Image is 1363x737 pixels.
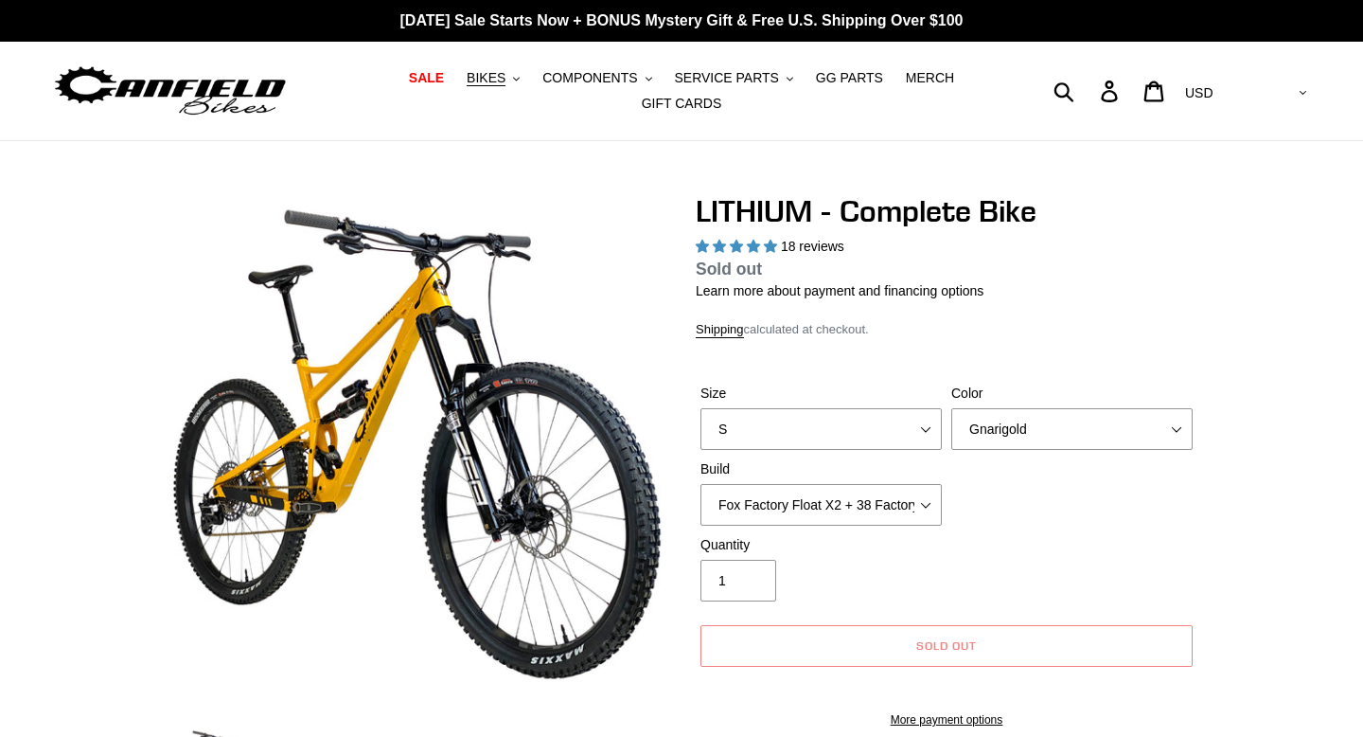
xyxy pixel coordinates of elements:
[52,62,289,121] img: Canfield Bikes
[674,70,778,86] span: SERVICE PARTS
[1064,70,1112,112] input: Search
[409,70,444,86] span: SALE
[700,711,1193,728] a: More payment options
[696,283,983,298] a: Learn more about payment and financing options
[951,384,1193,404] label: Color
[906,70,954,86] span: MERCH
[700,535,942,555] label: Quantity
[696,260,762,279] span: Sold out
[916,638,977,653] span: Sold out
[700,384,942,404] label: Size
[399,65,453,91] a: SALE
[696,322,744,338] a: Shipping
[664,65,802,91] button: SERVICE PARTS
[700,625,1193,667] button: Sold out
[696,193,1197,229] h1: LITHIUM - Complete Bike
[642,96,722,112] span: GIFT CARDS
[533,65,661,91] button: COMPONENTS
[896,65,964,91] a: MERCH
[700,459,942,479] label: Build
[632,91,732,117] a: GIFT CARDS
[467,70,505,86] span: BIKES
[781,239,844,254] span: 18 reviews
[806,65,893,91] a: GG PARTS
[542,70,637,86] span: COMPONENTS
[696,239,781,254] span: 5.00 stars
[696,320,1197,339] div: calculated at checkout.
[816,70,883,86] span: GG PARTS
[457,65,529,91] button: BIKES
